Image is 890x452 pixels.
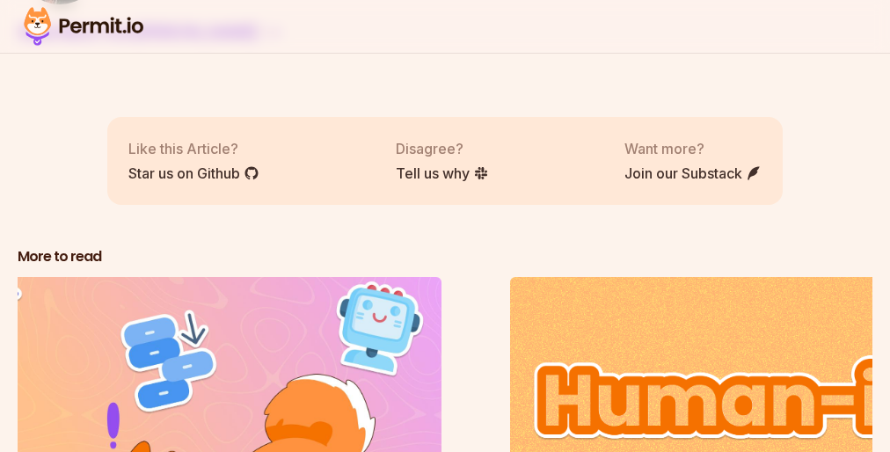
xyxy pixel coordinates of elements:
[18,4,150,49] img: Permit logo
[396,138,489,159] p: Disagree?
[396,163,489,184] a: Tell us why
[128,163,259,184] a: Star us on Github
[624,138,762,159] p: Want more?
[624,163,762,184] a: Join our Substack
[128,138,259,159] p: Like this Article?
[18,247,872,266] h2: More to read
